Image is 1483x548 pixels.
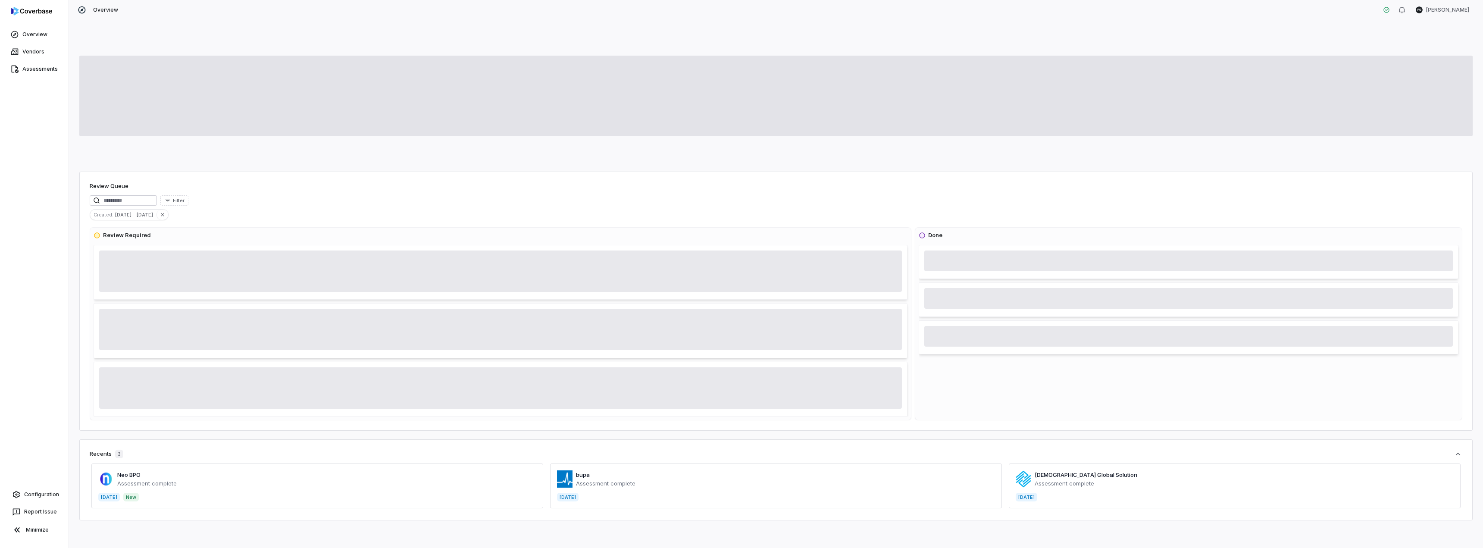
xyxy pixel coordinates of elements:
[90,182,128,191] h1: Review Queue
[90,450,123,458] div: Recents
[2,44,67,59] a: Vendors
[90,211,115,219] span: Created :
[3,521,65,539] button: Minimize
[3,504,65,520] button: Report Issue
[1416,6,1423,13] span: PG
[22,66,58,72] span: Assessments
[1411,3,1474,16] button: PG[PERSON_NAME]
[2,61,67,77] a: Assessments
[1426,6,1469,13] span: [PERSON_NAME]
[93,6,118,13] span: Overview
[90,450,1462,458] button: Recents3
[11,7,52,16] img: logo-D7KZi-bG.svg
[22,48,44,55] span: Vendors
[576,471,590,478] a: bupa
[1035,471,1137,478] a: [DEMOGRAPHIC_DATA] Global Solution
[24,491,59,498] span: Configuration
[115,450,123,458] span: 3
[115,211,156,219] span: [DATE] - [DATE]
[2,27,67,42] a: Overview
[22,31,47,38] span: Overview
[160,195,188,206] button: Filter
[928,231,942,240] h3: Done
[24,508,57,515] span: Report Issue
[103,231,151,240] h3: Review Required
[26,526,49,533] span: Minimize
[173,197,185,204] span: Filter
[117,471,141,478] a: Neo BPO
[3,487,65,502] a: Configuration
